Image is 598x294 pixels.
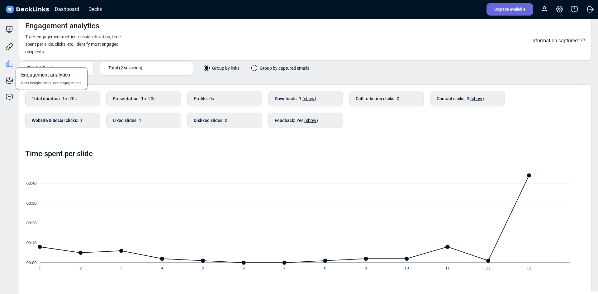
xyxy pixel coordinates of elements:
tspan: 12 [487,266,491,270]
tspan: 00:20 [26,221,37,226]
label: Group by links [204,65,240,75]
tspan: 00:00 [26,260,37,265]
b: Presentation : [113,96,140,102]
span: Gain insights into user engagement. [21,80,82,86]
span: 0 [397,96,399,101]
span: (show) [302,96,316,101]
h4: Engagement analytics [25,21,99,30]
b: Contact clicks : [437,96,466,102]
b: Liked slides : [113,117,138,124]
tspan: 00:40 [26,181,37,186]
small: Track engagement metrics: session duration, time spent per slide, clicks, etc. Identify most enga... [25,34,121,54]
span: 1m 20s [62,96,77,101]
span: 0 [225,118,227,123]
b: Profile : [194,96,208,102]
tspan: 1 [39,266,41,270]
tspan: 13 [528,266,532,270]
span: 1 [299,96,316,101]
tspan: 00:30 [26,201,37,206]
tspan: 10 [405,266,410,270]
img: DeckLinks [5,5,50,14]
tspan: 6 [243,266,245,270]
tspan: 2 [79,266,82,270]
b: Downloads : [275,96,298,102]
span: (show) [304,118,318,123]
div: Information captured: ?? [531,36,585,46]
span: 0s [209,96,214,101]
div: Dashboard [52,5,82,13]
tspan: 00:10 [26,240,37,245]
tspan: 4 [161,266,163,270]
tspan: 8 [325,266,327,270]
span: 1m 20s [141,96,155,101]
span: Yes [297,118,318,123]
b: Total duration : [32,96,61,102]
span: Total (1 links) [27,64,53,71]
b: Feedback : [275,117,295,124]
div: Upgrade available [486,3,533,16]
tspan: 9 [365,266,368,270]
label: Group by captured emails [252,65,309,75]
h4: Time spent per slide [25,149,93,158]
tspan: 11 [446,266,451,270]
b: Disliked slides : [194,117,224,124]
tspan: 7 [284,266,286,270]
tspan: 5 [202,266,204,270]
span: 0 [79,118,82,123]
span: Engagement analytics [21,71,70,80]
span: (show) [470,96,484,101]
tspan: 3 [120,266,122,270]
div: Decks [85,5,105,13]
b: Website & Social clicks : [32,117,78,124]
span: Total (2 sessions) [108,64,142,71]
span: 1 [139,118,141,123]
b: Call to Action clicks : [356,96,396,102]
span: 3 [467,96,484,101]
